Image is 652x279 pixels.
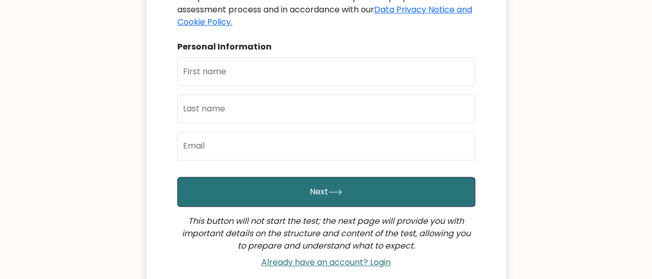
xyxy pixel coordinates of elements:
[257,256,395,268] a: Already have an account? Login
[182,215,471,252] i: This button will not start the test; the next page will provide you with important details on the...
[177,57,475,86] input: First name
[177,177,475,207] button: Next
[177,94,475,123] input: Last name
[177,132,475,160] input: Email
[177,41,475,53] div: Personal Information
[177,4,472,28] a: Data Privacy Notice and Cookie Policy.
